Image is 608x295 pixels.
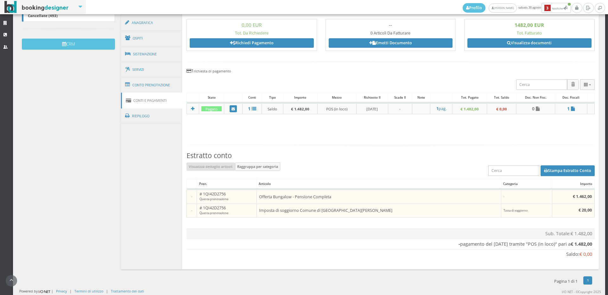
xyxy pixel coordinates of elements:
[557,106,585,111] a: 1
[579,207,592,213] b: € 20,00
[187,151,595,160] h3: Estratto conto
[121,77,182,93] a: Conto Prenotazione
[121,93,182,108] a: Conti e Pagamenti
[459,241,460,247] b: -
[463,3,572,13] span: sabato, 30 agosto
[489,3,517,13] a: [PERSON_NAME]
[580,79,595,90] div: Colonne
[501,189,552,204] td: -
[56,289,67,293] a: Privacy
[573,194,592,199] b: € 1.462,00
[496,106,507,111] b: € 0,00
[199,211,228,215] small: Questa prenotazione
[552,179,594,188] div: Importo
[121,108,182,124] a: Riepilogo
[467,38,592,48] a: Visualizza documenti
[199,197,228,201] small: Questa prenotazione
[487,93,516,102] div: Tot. Saldo
[463,3,485,13] a: Profilo
[74,289,103,293] a: Termini di utilizzo
[583,276,592,285] a: 1
[189,251,592,258] div: Saldo:
[516,79,567,90] input: Cerca
[121,15,182,31] a: Anagrafica
[194,69,231,73] small: richiesta di pagamento
[388,103,412,114] td: -
[501,179,552,188] div: Categoria
[190,31,314,35] h5: Tot. Da Richiedere
[190,22,314,28] h3: 0,00 EUR
[262,103,283,114] td: Saldo
[22,39,115,50] button: CRM
[318,93,356,102] div: Mezzo
[259,208,499,213] h5: Imposta di soggiorno Comune di [GEOGRAPHIC_DATA][PERSON_NAME]
[580,79,595,90] button: Columns
[579,251,592,257] span: € 0,00
[197,179,256,188] div: Pren.
[121,46,182,62] a: Sistemazione
[329,22,453,28] h3: --
[259,194,499,199] h5: Offerta Bungalow - Pensione Completa
[501,204,552,218] td: Tassa di soggiorno
[329,38,453,48] a: Emetti Documento
[189,241,592,248] div: pagamento del [DATE] tramite "POS (in loco)" pari a
[22,10,115,22] a: Cancellate (493)
[111,289,144,293] a: Trattamento dei dati
[121,62,182,78] a: Servizi
[412,93,430,102] div: Note
[555,93,587,102] div: Doc. Fiscali
[187,204,197,218] td: -
[433,106,450,111] a: 1pag.
[541,165,595,176] button: Stampa Estratto Conto
[38,289,51,294] img: ionet_small_logo.png
[189,230,592,237] div: Sub. Totale:
[571,241,592,247] b: € 1.482,00
[291,106,309,111] b: € 1.482,00
[467,31,592,35] h5: Tot. Fatturato
[190,38,314,48] a: Richiedi Pagamento
[318,103,356,114] td: POS (in loco)
[554,279,578,284] h5: Pagina 1 di 1
[532,106,535,112] b: 0
[283,93,318,102] div: Importo
[187,189,197,204] td: -
[541,3,571,13] button: 3Notifiche
[388,93,412,102] div: Scade il
[329,31,453,35] h5: 0 Articoli Da Fatturare
[516,93,555,102] div: Doc. Non Fisc.
[199,93,224,102] div: Stato
[70,289,72,293] div: |
[243,93,262,102] div: Conti
[257,179,501,188] div: Articolo
[357,93,388,102] div: Richiesto il
[19,289,53,294] div: Powered by |
[356,103,388,114] td: [DATE]
[453,93,487,102] div: Tot. Pagato
[201,106,222,112] div: Pagato
[488,165,539,176] input: Cerca
[544,5,551,11] b: 3
[187,68,595,73] h4: 1
[567,106,570,112] b: 1
[4,1,69,13] img: BookingDesigner.com
[433,106,450,111] h5: pag.
[235,163,281,171] button: Raggruppa per categoria
[248,106,250,112] b: 1
[436,106,439,111] b: 1
[199,206,254,215] h5: # 1QI42D2756
[245,106,259,111] a: 1
[262,93,283,102] div: Tipo
[121,30,182,46] a: Ospiti
[515,22,544,28] b: 1482,00 EUR
[28,13,58,18] b: Cancellate (493)
[106,289,108,293] div: |
[571,230,592,237] span: € 1.482,00
[460,106,479,111] b: € 1.482,00
[199,192,254,201] h5: # 1QI42D2756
